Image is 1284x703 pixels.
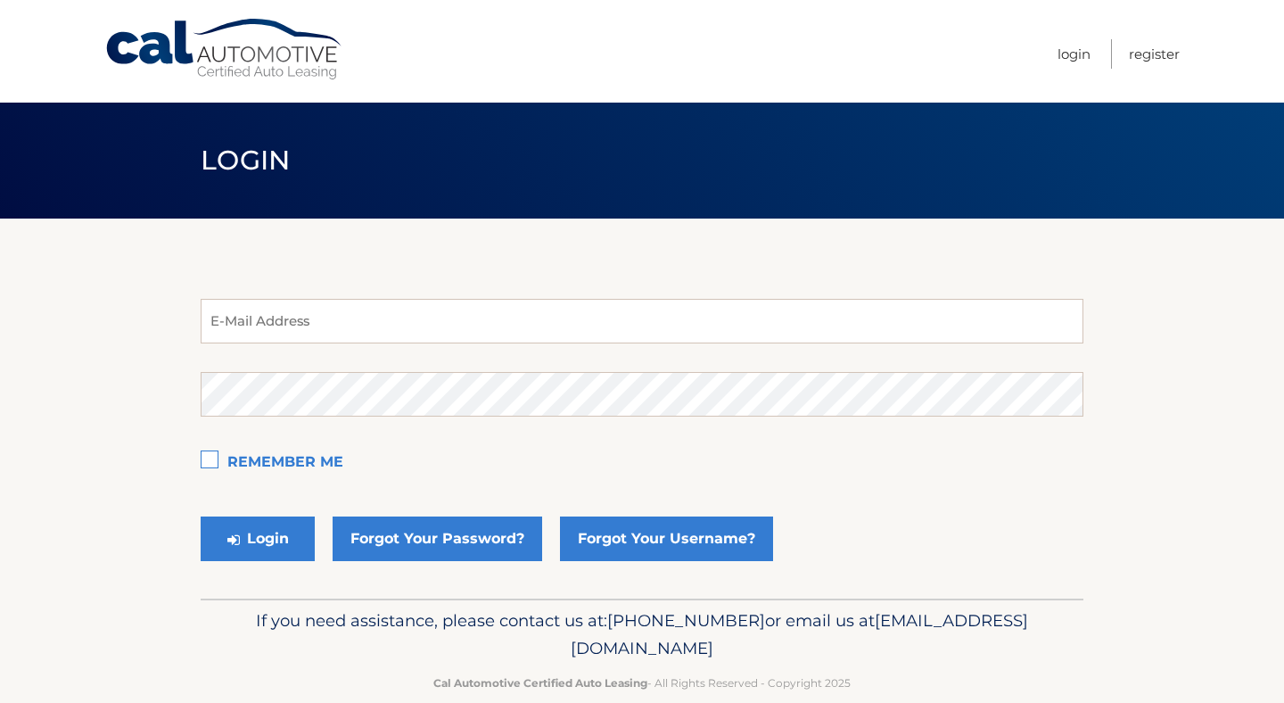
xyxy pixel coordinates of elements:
a: Register [1129,39,1180,69]
a: Cal Automotive [104,18,345,81]
button: Login [201,517,315,561]
label: Remember Me [201,445,1083,481]
a: Forgot Your Username? [560,517,773,561]
strong: Cal Automotive Certified Auto Leasing [433,676,647,690]
a: Login [1058,39,1091,69]
p: - All Rights Reserved - Copyright 2025 [212,674,1072,692]
span: Login [201,144,291,177]
p: If you need assistance, please contact us at: or email us at [212,607,1072,664]
a: Forgot Your Password? [333,517,542,561]
input: E-Mail Address [201,299,1083,343]
span: [PHONE_NUMBER] [607,610,765,631]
